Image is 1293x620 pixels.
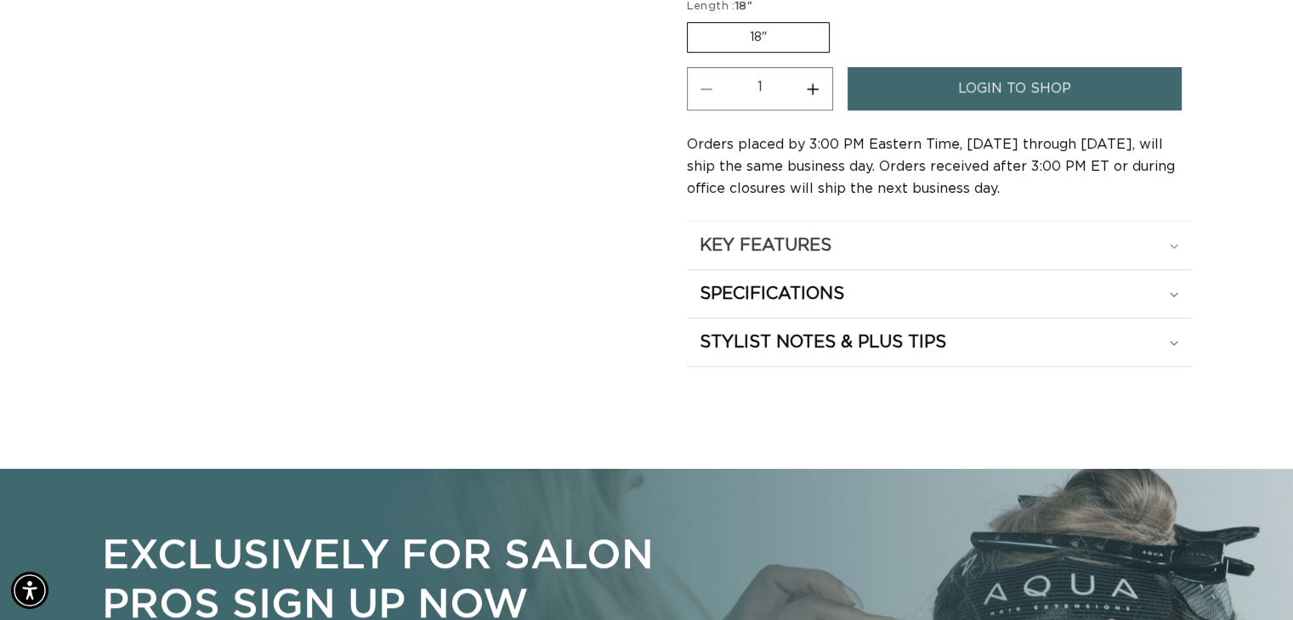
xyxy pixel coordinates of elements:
a: login to shop [848,67,1182,110]
span: 18" [735,1,752,12]
h2: SPECIFICATIONS [700,283,844,305]
summary: STYLIST NOTES & PLUS TIPS [687,318,1191,366]
span: Orders placed by 3:00 PM Eastern Time, [DATE] through [DATE], will ship the same business day. Or... [687,138,1175,195]
div: Accessibility Menu [11,572,48,609]
span: login to shop [958,67,1071,110]
iframe: Chat Widget [1208,538,1293,620]
label: 18" [687,22,830,53]
h2: STYLIST NOTES & PLUS TIPS [700,331,946,353]
h2: KEY FEATURES [700,234,831,256]
summary: SPECIFICATIONS [687,270,1191,318]
summary: KEY FEATURES [687,222,1191,269]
